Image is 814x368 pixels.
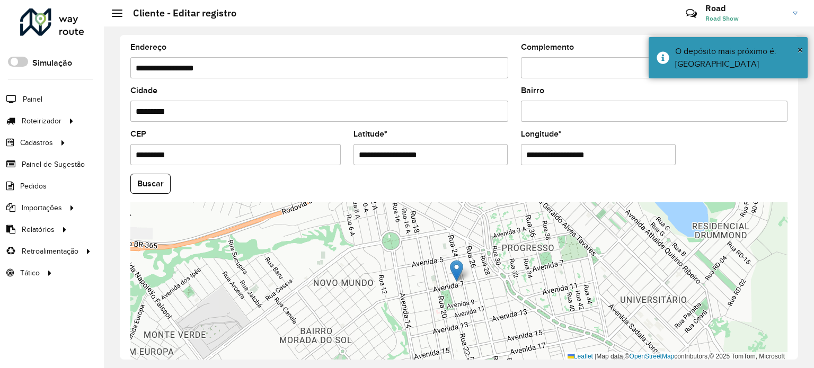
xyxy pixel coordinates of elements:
[20,181,47,192] span: Pedidos
[680,2,703,25] a: Contato Rápido
[23,94,42,105] span: Painel
[568,353,593,360] a: Leaflet
[130,174,171,194] button: Buscar
[450,260,463,282] img: Marker
[22,159,85,170] span: Painel de Sugestão
[705,14,785,23] span: Road Show
[122,7,236,19] h2: Cliente - Editar registro
[595,353,596,360] span: |
[20,137,53,148] span: Cadastros
[22,224,55,235] span: Relatórios
[521,41,574,53] label: Complemento
[22,246,78,257] span: Retroalimentação
[705,3,785,13] h3: Road
[22,115,61,127] span: Roteirizador
[130,84,157,97] label: Cidade
[20,267,40,279] span: Tático
[521,128,562,140] label: Longitude
[22,202,62,213] span: Importações
[353,128,387,140] label: Latitude
[130,128,146,140] label: CEP
[630,353,675,360] a: OpenStreetMap
[32,57,72,69] label: Simulação
[675,45,800,70] div: O depósito mais próximo é: [GEOGRAPHIC_DATA]
[565,352,788,361] div: Map data © contributors,© 2025 TomTom, Microsoft
[521,84,544,97] label: Bairro
[798,44,803,56] span: ×
[130,41,166,53] label: Endereço
[798,42,803,58] button: Close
